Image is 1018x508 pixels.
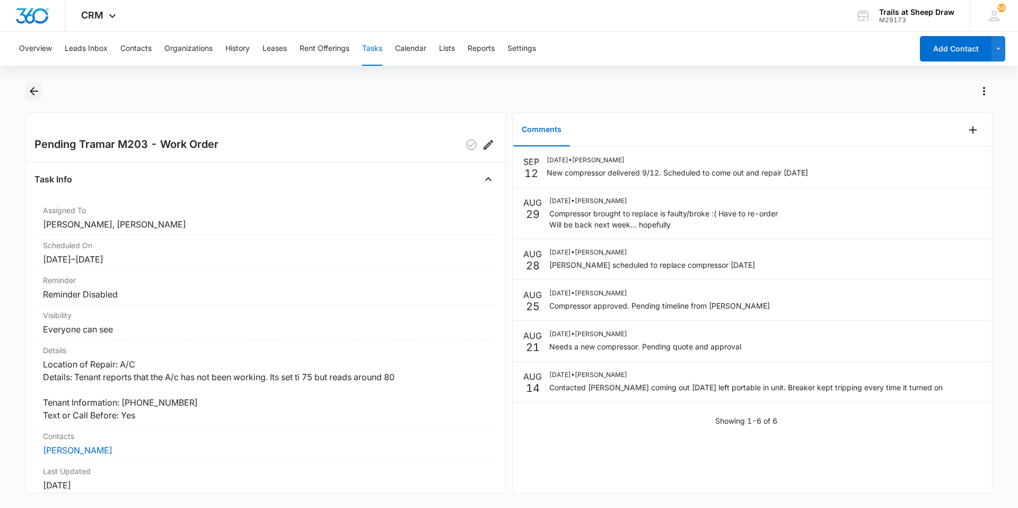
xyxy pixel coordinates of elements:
[507,32,536,66] button: Settings
[879,16,954,24] div: account id
[997,4,1006,12] div: notifications count
[468,32,495,66] button: Reports
[43,345,488,356] dt: Details
[523,370,542,383] p: AUG
[549,329,741,339] p: [DATE] • [PERSON_NAME]
[715,415,777,426] p: Showing 1-6 of 6
[34,200,497,235] div: Assigned To[PERSON_NAME], [PERSON_NAME]
[34,305,497,340] div: VisibilityEveryone can see
[34,340,497,426] div: DetailsLocation of Repair: A/C Details: Tenant reports that the A/c has not been working. Its set...
[34,461,497,496] div: Last Updated[DATE]
[547,155,808,165] p: [DATE] • [PERSON_NAME]
[513,113,570,146] button: Comments
[547,167,808,178] p: New compressor delivered 9/12. Scheduled to come out and repair [DATE]
[549,382,943,393] p: Contacted [PERSON_NAME] coming out [DATE] left portable in unit. Breaker kept tripping every time...
[65,32,108,66] button: Leads Inbox
[43,310,488,321] dt: Visibility
[439,32,455,66] button: Lists
[43,358,488,422] dd: Location of Repair: A/C Details: Tenant reports that the A/c has not been working. Its set ti 75 ...
[34,426,497,461] div: Contacts[PERSON_NAME]
[34,173,72,186] h4: Task Info
[549,300,770,311] p: Compressor approved. Pending timeline from [PERSON_NAME]
[43,253,488,266] dd: [DATE] – [DATE]
[549,370,943,380] p: [DATE] • [PERSON_NAME]
[120,32,152,66] button: Contacts
[43,445,112,456] a: [PERSON_NAME]
[81,10,103,21] span: CRM
[526,383,540,393] p: 14
[225,32,250,66] button: History
[43,218,488,231] dd: [PERSON_NAME], [PERSON_NAME]
[549,196,778,206] p: [DATE] • [PERSON_NAME]
[523,248,542,260] p: AUG
[43,275,488,286] dt: Reminder
[549,288,770,298] p: [DATE] • [PERSON_NAME]
[34,270,497,305] div: ReminderReminder Disabled
[480,136,497,153] button: Edit
[526,260,540,271] p: 28
[549,208,778,230] p: Compressor brought to replace is faulty/broke :( Have to re-order Will be back next week... hopef...
[362,32,382,66] button: Tasks
[549,248,755,257] p: [DATE] • [PERSON_NAME]
[997,4,1006,12] span: 58
[523,196,542,209] p: AUG
[25,83,42,100] button: Back
[480,171,497,188] button: Close
[549,259,755,270] p: [PERSON_NAME] scheduled to replace compressor [DATE]
[300,32,349,66] button: Rent Offerings
[19,32,52,66] button: Overview
[43,240,488,251] dt: Scheduled On
[523,155,539,168] p: SEP
[262,32,287,66] button: Leases
[43,479,488,492] dd: [DATE]
[523,288,542,301] p: AUG
[976,83,993,100] button: Actions
[164,32,213,66] button: Organizations
[549,341,741,352] p: Needs a new compressor. Pending quote and approval
[34,136,218,153] h2: Pending Tramar M203 - Work Order
[964,121,981,138] button: Add Comment
[524,168,538,179] p: 12
[523,329,542,342] p: AUG
[526,209,540,220] p: 29
[395,32,426,66] button: Calendar
[43,205,488,216] dt: Assigned To
[43,323,488,336] dd: Everyone can see
[43,288,488,301] dd: Reminder Disabled
[526,342,540,353] p: 21
[43,431,488,442] dt: Contacts
[879,8,954,16] div: account name
[34,235,497,270] div: Scheduled On[DATE]–[DATE]
[920,36,991,62] button: Add Contact
[43,466,488,477] dt: Last Updated
[526,301,540,312] p: 25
